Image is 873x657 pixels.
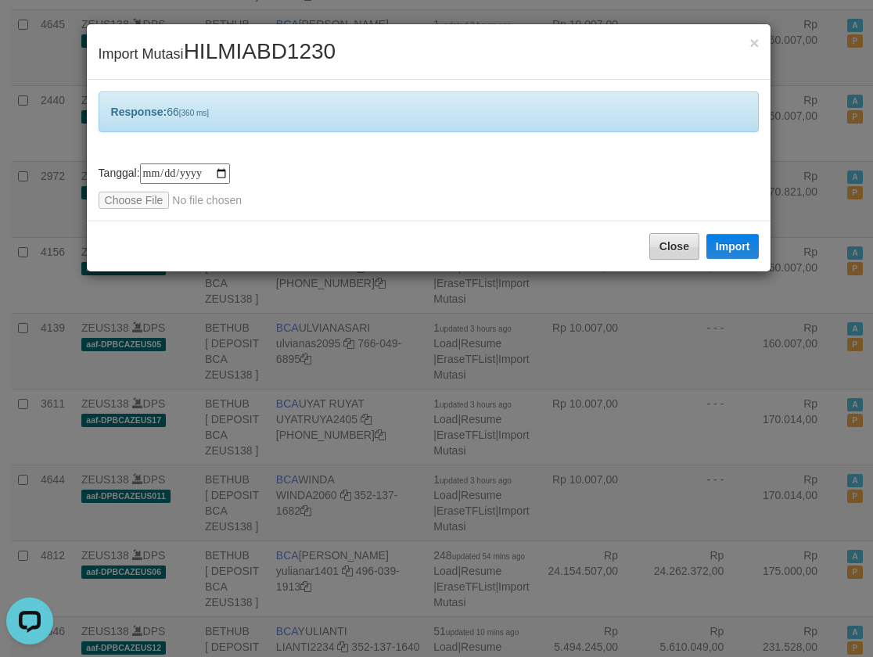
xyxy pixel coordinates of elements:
span: HILMIABD1230 [184,39,336,63]
button: Import [706,234,760,259]
div: Tanggal: [99,163,760,209]
span: Import Mutasi [99,46,336,62]
button: Open LiveChat chat widget [6,6,53,53]
span: [360 ms] [179,109,209,117]
b: Response: [111,106,167,118]
span: × [749,34,759,52]
button: Close [649,233,699,260]
button: Close [749,34,759,51]
div: 66 [99,92,760,132]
